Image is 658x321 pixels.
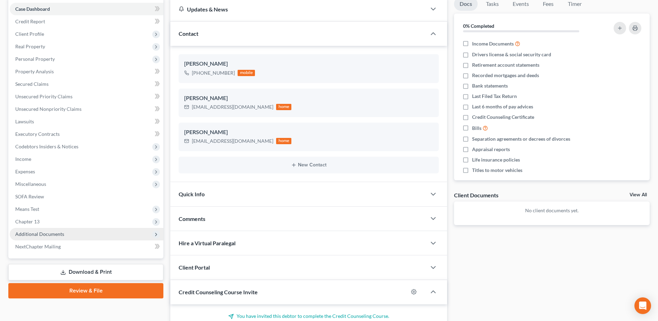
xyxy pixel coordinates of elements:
[15,43,45,49] span: Real Property
[15,93,72,99] span: Unsecured Priority Claims
[8,283,163,298] a: Review & File
[179,30,198,37] span: Contact
[15,6,50,12] span: Case Dashboard
[10,115,163,128] a: Lawsuits
[10,190,163,203] a: SOFA Review
[276,104,291,110] div: home
[15,143,78,149] span: Codebtors Insiders & Notices
[192,138,273,145] div: [EMAIL_ADDRESS][DOMAIN_NAME]
[192,69,235,76] div: [PHONE_NUMBER]
[15,231,64,237] span: Additional Documents
[192,104,273,110] div: [EMAIL_ADDRESS][DOMAIN_NAME]
[15,244,61,249] span: NextChapter Mailing
[10,240,163,253] a: NextChapter Mailing
[10,78,163,90] a: Secured Claims
[15,18,45,24] span: Credit Report
[472,135,570,142] span: Separation agreements or decrees of divorces
[472,93,517,100] span: Last Filed Tax Return
[15,206,39,212] span: Means Test
[15,156,31,162] span: Income
[179,6,418,13] div: Updates & News
[15,68,54,74] span: Property Analysis
[472,40,514,47] span: Income Documents
[630,192,647,197] a: View All
[179,264,210,271] span: Client Portal
[10,15,163,28] a: Credit Report
[460,207,644,214] p: No client documents yet.
[179,240,236,246] span: Hire a Virtual Paralegal
[10,3,163,15] a: Case Dashboard
[472,72,539,79] span: Recorded mortgages and deeds
[472,103,533,110] span: Last 6 months of pay advices
[634,297,651,314] div: Open Intercom Messenger
[472,82,508,89] span: Bank statements
[184,94,433,102] div: [PERSON_NAME]
[15,194,44,199] span: SOFA Review
[179,313,439,320] p: You have invited this debtor to complete the Credit Counseling Course.
[184,128,433,137] div: [PERSON_NAME]
[184,60,433,68] div: [PERSON_NAME]
[15,131,60,137] span: Executory Contracts
[472,114,534,121] span: Credit Counseling Certificate
[472,156,520,163] span: Life insurance policies
[179,191,205,197] span: Quick Info
[276,138,291,144] div: home
[179,215,205,222] span: Comments
[472,167,522,174] span: Titles to motor vehicles
[472,146,510,153] span: Appraisal reports
[15,81,49,87] span: Secured Claims
[15,106,82,112] span: Unsecured Nonpriority Claims
[472,125,481,132] span: Bills
[10,128,163,140] a: Executory Contracts
[15,56,55,62] span: Personal Property
[454,191,498,199] div: Client Documents
[184,162,433,168] button: New Contact
[472,51,551,58] span: Drivers license & social security card
[15,31,44,37] span: Client Profile
[15,168,35,174] span: Expenses
[15,219,40,224] span: Chapter 13
[179,289,258,295] span: Credit Counseling Course Invite
[463,23,494,29] strong: 0% Completed
[8,264,163,280] a: Download & Print
[10,65,163,78] a: Property Analysis
[15,118,34,124] span: Lawsuits
[238,70,255,76] div: mobile
[472,61,539,68] span: Retirement account statements
[10,90,163,103] a: Unsecured Priority Claims
[10,103,163,115] a: Unsecured Nonpriority Claims
[15,181,46,187] span: Miscellaneous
